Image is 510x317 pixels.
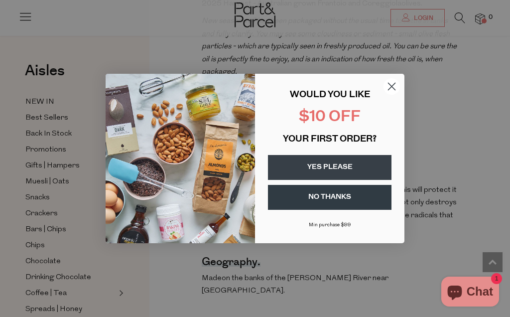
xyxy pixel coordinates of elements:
button: NO THANKS [268,185,391,210]
span: YOUR FIRST ORDER? [283,135,377,144]
button: Close dialog [383,78,400,95]
inbox-online-store-chat: Shopify online store chat [438,277,502,309]
span: $10 OFF [299,110,361,125]
span: WOULD YOU LIKE [290,91,370,100]
span: Min purchase $99 [309,222,351,228]
img: 43fba0fb-7538-40bc-babb-ffb1a4d097bc.jpeg [106,74,255,243]
button: YES PLEASE [268,155,391,180]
